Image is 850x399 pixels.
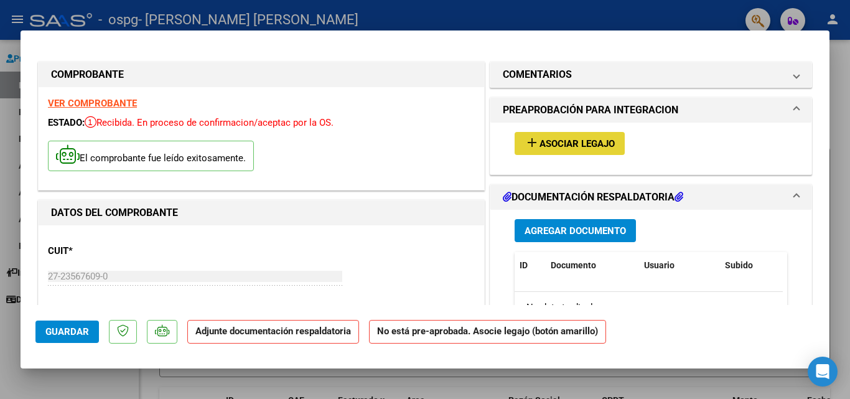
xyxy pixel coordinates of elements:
mat-icon: add [525,135,539,150]
div: Open Intercom Messenger [808,357,838,387]
datatable-header-cell: Subido [720,252,782,279]
span: Asociar Legajo [539,138,615,149]
a: VER COMPROBANTE [48,98,137,109]
div: No data to display [515,292,783,323]
h1: PREAPROBACIÓN PARA INTEGRACION [503,103,678,118]
strong: No está pre-aprobada. Asocie legajo (botón amarillo) [369,320,606,344]
p: CUIT [48,244,176,258]
datatable-header-cell: Usuario [639,252,720,279]
mat-expansion-panel-header: PREAPROBACIÓN PARA INTEGRACION [490,98,811,123]
mat-expansion-panel-header: DOCUMENTACIÓN RESPALDATORIA [490,185,811,210]
p: El comprobante fue leído exitosamente. [48,141,254,171]
mat-expansion-panel-header: COMENTARIOS [490,62,811,87]
span: Agregar Documento [525,225,626,237]
strong: COMPROBANTE [51,68,124,80]
span: Recibida. En proceso de confirmacion/aceptac por la OS. [85,117,334,128]
span: Guardar [45,326,89,337]
button: Guardar [35,321,99,343]
datatable-header-cell: Documento [546,252,639,279]
button: Asociar Legajo [515,132,625,155]
strong: DATOS DEL COMPROBANTE [51,207,178,218]
span: ESTADO: [48,117,85,128]
h1: DOCUMENTACIÓN RESPALDATORIA [503,190,683,205]
datatable-header-cell: Acción [782,252,844,279]
h1: COMENTARIOS [503,67,572,82]
span: Documento [551,260,596,270]
span: Subido [725,260,753,270]
span: Usuario [644,260,675,270]
strong: Adjunte documentación respaldatoria [195,326,351,337]
div: PREAPROBACIÓN PARA INTEGRACION [490,123,811,174]
span: ID [520,260,528,270]
datatable-header-cell: ID [515,252,546,279]
button: Agregar Documento [515,219,636,242]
